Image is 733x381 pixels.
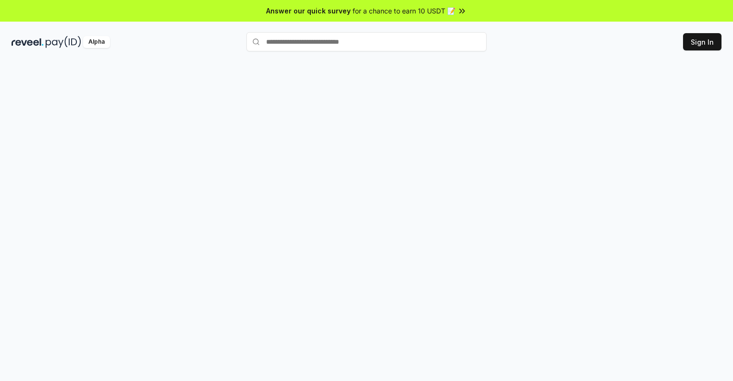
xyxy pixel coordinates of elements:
[83,36,110,48] div: Alpha
[266,6,351,16] span: Answer our quick survey
[46,36,81,48] img: pay_id
[353,6,455,16] span: for a chance to earn 10 USDT 📝
[12,36,44,48] img: reveel_dark
[683,33,721,50] button: Sign In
